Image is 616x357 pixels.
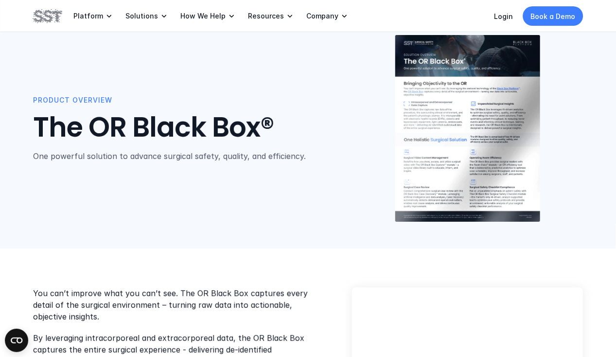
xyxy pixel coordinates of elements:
[33,112,352,144] h1: The OR Black Box®
[307,12,339,20] p: Company
[248,12,284,20] p: Resources
[395,35,540,222] img: OR Black Box product overview cover
[531,11,576,21] p: Book a Demo
[33,95,352,106] p: Product Overview
[33,287,314,322] p: You can’t improve what you can’t see. The OR Black Box captures every detail of the surgical envi...
[33,150,320,162] p: One powerful solution to advance surgical safety, quality, and efficiency.
[33,8,62,24] img: SST logo
[5,329,28,352] button: Open CMP widget
[74,12,104,20] p: Platform
[126,12,158,20] p: Solutions
[494,12,513,20] a: Login
[181,12,226,20] p: How We Help
[523,6,583,26] a: Book a Demo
